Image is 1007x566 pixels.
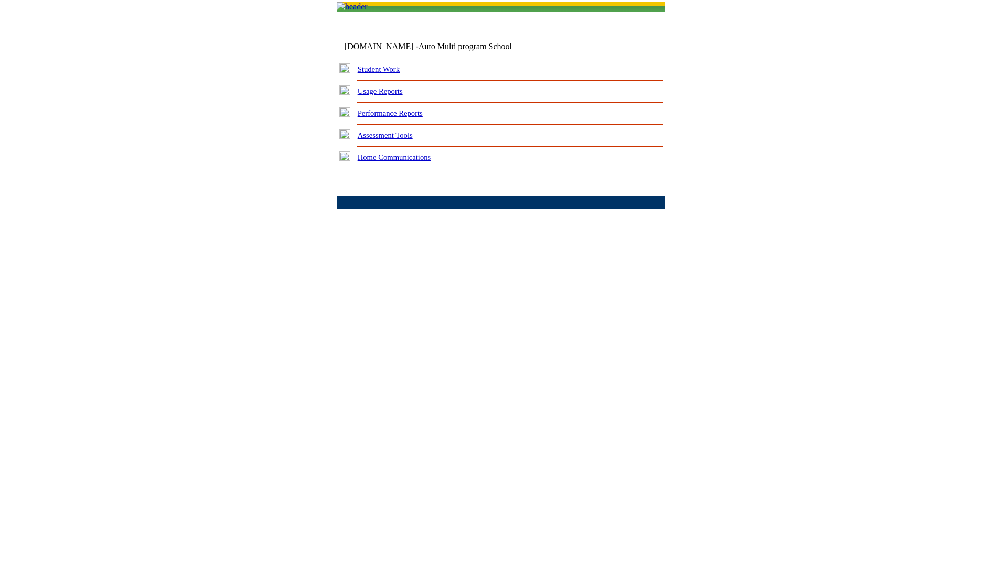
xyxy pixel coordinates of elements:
[337,2,368,12] img: header
[345,42,538,51] td: [DOMAIN_NAME] -
[339,85,350,95] img: plus.gif
[339,107,350,117] img: plus.gif
[358,65,400,73] a: Student Work
[339,63,350,73] img: plus.gif
[358,87,403,95] a: Usage Reports
[358,153,431,161] a: Home Communications
[339,151,350,161] img: plus.gif
[358,109,423,117] a: Performance Reports
[358,131,413,139] a: Assessment Tools
[419,42,512,51] nobr: Auto Multi program School
[339,129,350,139] img: plus.gif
